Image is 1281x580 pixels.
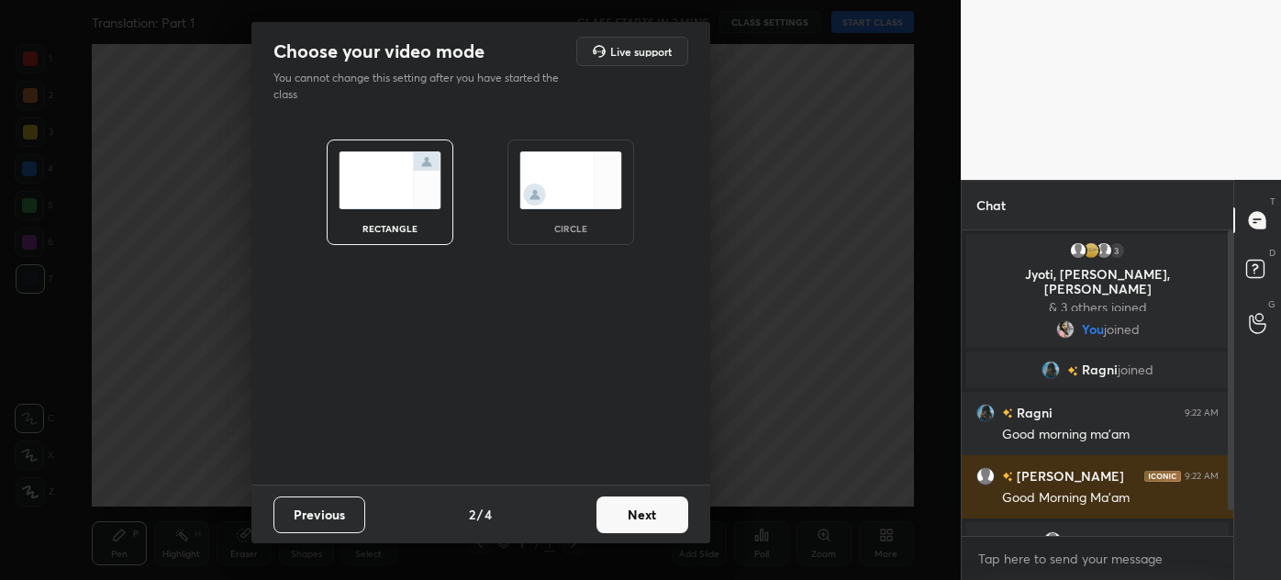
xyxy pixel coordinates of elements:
p: Jyoti, [PERSON_NAME], [PERSON_NAME] [977,267,1218,296]
span: Ragni [1082,362,1118,377]
span: You [1082,322,1104,337]
h5: Live support [610,46,672,57]
div: 3 [1108,241,1126,260]
div: rectangle [353,224,427,233]
img: default.png [976,467,995,485]
img: default.png [1069,241,1087,260]
button: Previous [273,496,365,533]
h4: 2 [469,505,475,524]
img: circleScreenIcon.acc0effb.svg [519,151,622,209]
div: 9:22 AM [1185,471,1219,482]
img: 3 [976,404,995,422]
img: normalScreenIcon.ae25ed63.svg [339,151,441,209]
img: d27488215f1b4d5fb42b818338f14208.jpg [1056,320,1075,339]
span: joined [1104,322,1140,337]
img: no-rating-badge.077c3623.svg [1002,472,1013,482]
h6: [PERSON_NAME] [1013,466,1124,485]
div: circle [534,224,607,233]
img: 783b1700c52b4f65b00af91cebedacbe.jpg [1082,241,1100,260]
div: 9:22 AM [1185,407,1219,418]
img: default.png [1095,241,1113,260]
div: Good morning ma'am [1002,426,1219,444]
img: default.png [1043,531,1062,550]
img: no-rating-badge.077c3623.svg [1067,366,1078,376]
img: 3 [1042,361,1060,379]
p: You cannot change this setting after you have started the class [273,70,571,103]
p: T [1270,195,1275,208]
h4: / [477,505,483,524]
p: Chat [962,181,1020,229]
div: Good Morning Ma'am [1002,489,1219,507]
button: Next [596,496,688,533]
span: joined [1118,362,1153,377]
p: & 3 others joined [977,300,1218,315]
h4: 4 [485,505,492,524]
p: G [1268,297,1275,311]
h6: Ragni [1013,403,1053,422]
span: Nidhi [1084,533,1117,548]
img: no-rating-badge.077c3623.svg [1002,408,1013,418]
img: iconic-dark.1390631f.png [1144,471,1181,482]
span: joined [1117,533,1153,548]
h2: Choose your video mode [273,39,485,63]
p: D [1269,246,1275,260]
div: grid [962,230,1233,536]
